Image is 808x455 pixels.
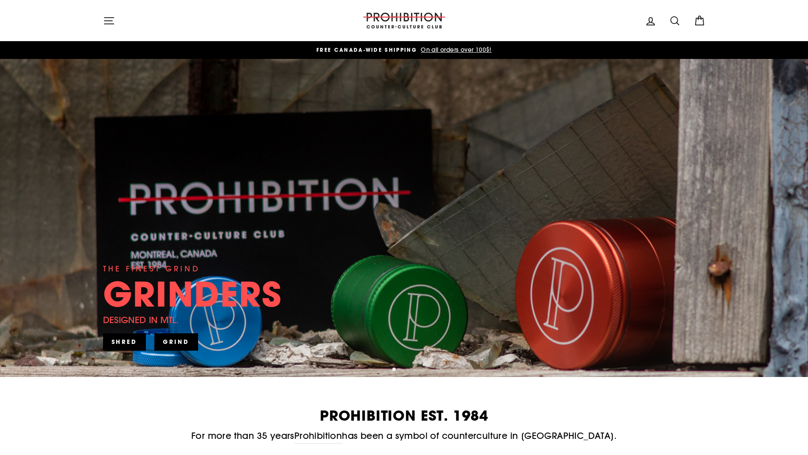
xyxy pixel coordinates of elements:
button: 4 [414,368,418,372]
div: GRINDERS [103,277,282,311]
a: GRIND [154,333,198,350]
button: 1 [392,368,397,372]
span: On all orders over 100$! [419,46,492,53]
a: Prohibition [294,429,342,443]
span: FREE CANADA-WIDE SHIPPING [316,46,417,53]
h2: PROHIBITION EST. 1984 [103,409,705,423]
button: 2 [400,368,404,372]
p: For more than 35 years has been a symbol of counterculture in [GEOGRAPHIC_DATA]. [103,429,705,443]
img: PROHIBITION COUNTER-CULTURE CLUB [362,13,447,28]
button: 3 [407,368,411,372]
a: SHRED [103,333,146,350]
div: THE FINEST GRIND [103,263,200,275]
div: DESIGNED IN MTL. [103,313,179,327]
a: FREE CANADA-WIDE SHIPPING On all orders over 100$! [105,45,703,55]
